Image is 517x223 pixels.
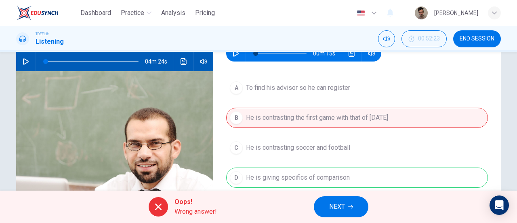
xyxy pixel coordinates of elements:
[434,8,478,18] div: [PERSON_NAME]
[490,195,509,215] div: Open Intercom Messenger
[174,197,217,207] span: Oops!
[345,45,358,62] button: Click to see the audio transcription
[453,30,501,47] button: END SESSION
[313,45,342,62] span: 00m 15s
[77,6,114,20] button: Dashboard
[174,207,217,217] span: Wrong answer!
[378,30,395,47] div: Mute
[16,5,59,21] img: EduSynch logo
[80,8,111,18] span: Dashboard
[460,36,494,42] span: END SESSION
[177,52,190,71] button: Click to see the audio transcription
[401,30,447,47] div: Hide
[415,6,428,19] img: Profile picture
[356,10,366,16] img: en
[118,6,155,20] button: Practice
[121,8,144,18] span: Practice
[195,8,215,18] span: Pricing
[314,196,368,217] button: NEXT
[329,201,345,212] span: NEXT
[145,52,174,71] span: 04m 24s
[36,31,48,37] span: TOEFL®
[16,5,77,21] a: EduSynch logo
[192,6,218,20] button: Pricing
[36,37,64,47] h1: Listening
[161,8,185,18] span: Analysis
[158,6,189,20] button: Analysis
[401,30,447,47] button: 00:52:23
[418,36,440,42] span: 00:52:23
